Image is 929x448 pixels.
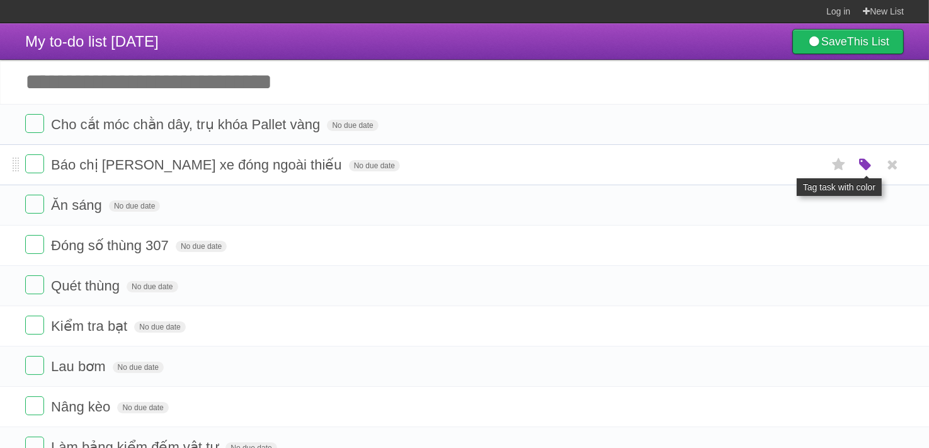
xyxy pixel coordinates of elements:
span: No due date [134,321,185,333]
span: No due date [349,160,400,171]
label: Done [25,235,44,254]
span: Nâng kèo [51,399,113,415]
span: No due date [113,362,164,373]
span: Quét thùng [51,278,123,294]
label: Done [25,275,44,294]
span: Kiểm tra bạt [51,318,130,334]
span: My to-do list [DATE] [25,33,159,50]
span: No due date [117,402,168,413]
span: Cho cắt móc chằn dây, trụ khóa Pallet vàng [51,117,323,132]
span: No due date [127,281,178,292]
span: Ăn sáng [51,197,105,213]
span: No due date [176,241,227,252]
label: Star task [827,154,851,175]
b: This List [847,35,889,48]
label: Done [25,396,44,415]
span: Lau bơm [51,359,108,374]
label: Done [25,114,44,133]
label: Done [25,356,44,375]
span: Đóng số thùng 307 [51,238,172,253]
span: No due date [327,120,378,131]
span: No due date [109,200,160,212]
label: Done [25,195,44,214]
label: Done [25,316,44,335]
a: SaveThis List [792,29,904,54]
label: Done [25,154,44,173]
span: Báo chị [PERSON_NAME] xe đóng ngoài thiếu [51,157,345,173]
